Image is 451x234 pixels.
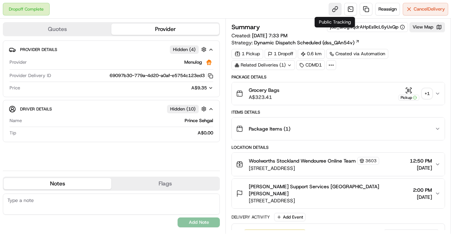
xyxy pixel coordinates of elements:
h3: Summary [231,24,260,30]
button: Add Event [274,213,305,221]
span: Hidden ( 10 ) [170,106,196,112]
span: Package Items ( 1 ) [249,125,290,132]
button: Pickup [398,87,419,101]
span: Hidden ( 4 ) [173,46,196,53]
span: Pylon [70,39,85,44]
button: View Map [409,22,445,32]
div: Public Tracking [315,17,355,27]
span: Dynamic Dispatch Scheduled (dss_QAn54v) [254,39,354,46]
span: [STREET_ADDRESS] [249,165,379,172]
button: Hidden (4) [170,45,208,54]
div: CDMD1 [296,60,325,70]
button: Woolworths Stockland Wendouree Online Team3603[STREET_ADDRESS]12:50 PM[DATE] [232,153,445,176]
button: Pickup+1 [398,87,432,101]
span: 12:50 PM [410,157,432,164]
button: Notes [4,178,111,189]
span: [DATE] [413,194,432,201]
span: [PERSON_NAME] Support Services [GEOGRAPHIC_DATA] [PERSON_NAME] [249,183,410,197]
button: Grocery BagsA$323.41Pickup+1 [232,82,445,105]
span: Cancel Delivery [414,6,445,12]
span: Driver Details [20,106,52,112]
span: Woolworths Stockland Wendouree Online Team [249,157,356,164]
span: A$9.35 [191,85,207,91]
span: [STREET_ADDRESS] [249,197,410,204]
span: [DATE] 7:33 PM [252,32,288,39]
button: Quotes [4,24,111,35]
button: Reassign [375,3,400,15]
span: A$323.41 [249,94,279,101]
button: Provider [111,24,219,35]
span: Reassign [378,6,397,12]
div: Strategy: [231,39,360,46]
span: Menulog [184,59,202,65]
button: Package Items (1) [232,118,445,140]
div: A$0.00 [19,130,213,136]
button: [PERSON_NAME] Support Services [GEOGRAPHIC_DATA] [PERSON_NAME][STREET_ADDRESS]2:00 PM[DATE] [232,179,445,208]
button: Flags [111,178,219,189]
span: Name [10,118,22,124]
span: 2:00 PM [413,186,432,194]
span: Provider [10,59,27,65]
button: 69097b30-779a-4d20-a0af-e5754c123ed3 [110,72,213,79]
div: Location Details [231,145,445,150]
button: A$9.35 [151,85,213,91]
div: Related Deliveries (1) [231,60,295,70]
span: 3603 [365,158,377,164]
div: + 1 [422,89,432,99]
div: Delivery Activity [231,214,270,220]
a: Created via Automation [326,49,388,59]
span: Price [10,85,20,91]
span: [DATE] [410,164,432,171]
span: Tip [10,130,16,136]
div: Items Details [231,109,445,115]
button: CancelDelivery [403,3,448,15]
button: Provider DetailsHidden (4) [9,44,214,55]
img: justeat_logo.png [205,58,213,67]
span: Created: [231,32,288,39]
span: Provider Delivery ID [10,72,51,79]
button: job_aiGgVqdrAHpEs9cL6yUxQp [330,24,405,30]
a: Dynamic Dispatch Scheduled (dss_QAn54v) [254,39,360,46]
div: Package Details [231,74,445,80]
div: 1 Dropoff [265,49,296,59]
a: Powered byPylon [50,38,85,44]
button: Driver DetailsHidden (10) [9,103,214,115]
span: Grocery Bags [249,87,279,94]
div: 1 Pickup [231,49,263,59]
button: Hidden (10) [167,105,208,113]
div: Pickup [398,95,419,101]
div: Prince Sehgal [25,118,213,124]
div: 0.6 km [298,49,325,59]
span: Provider Details [20,47,57,52]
